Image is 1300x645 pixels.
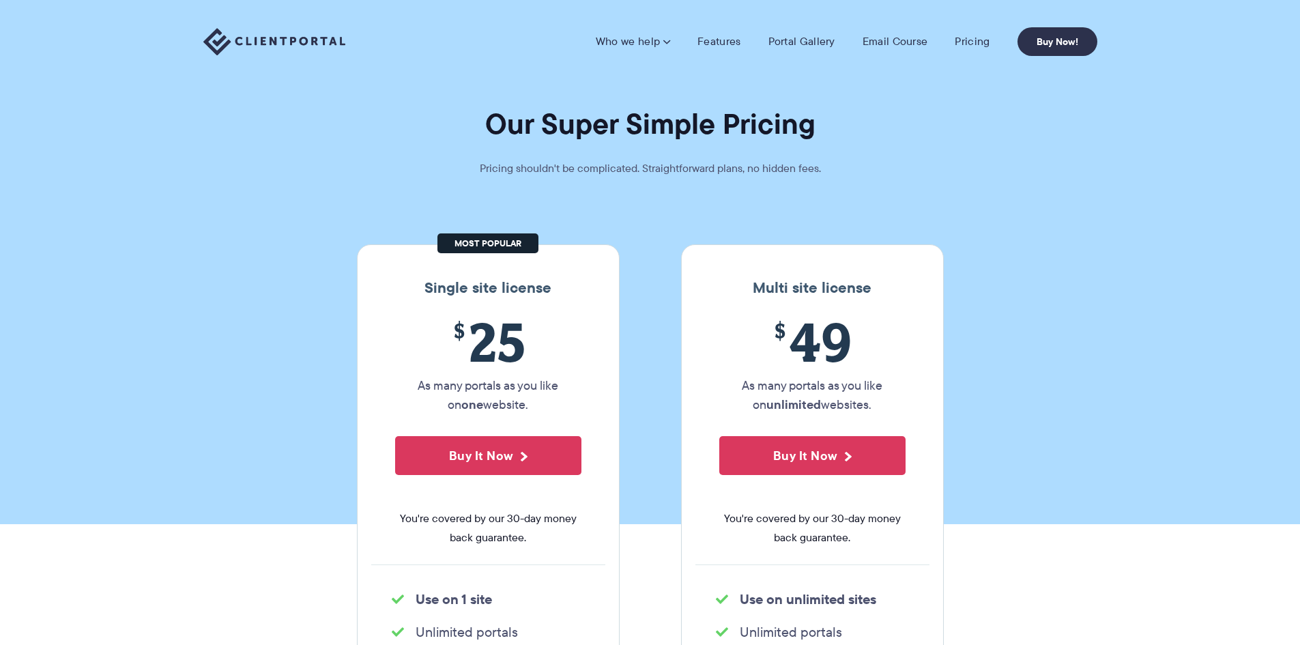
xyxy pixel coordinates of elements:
strong: one [461,395,483,414]
strong: Use on unlimited sites [740,589,876,610]
span: 49 [719,311,906,373]
a: Features [697,35,740,48]
li: Unlimited portals [716,622,909,642]
strong: Use on 1 site [416,589,492,610]
a: Who we help [596,35,670,48]
p: As many portals as you like on website. [395,376,581,414]
h3: Multi site license [695,279,929,297]
p: Pricing shouldn't be complicated. Straightforward plans, no hidden fees. [446,159,855,178]
span: You're covered by our 30-day money back guarantee. [719,509,906,547]
span: 25 [395,311,581,373]
button: Buy It Now [719,436,906,475]
h3: Single site license [371,279,605,297]
button: Buy It Now [395,436,581,475]
strong: unlimited [766,395,821,414]
li: Unlimited portals [392,622,585,642]
span: You're covered by our 30-day money back guarantee. [395,509,581,547]
a: Pricing [955,35,990,48]
p: As many portals as you like on websites. [719,376,906,414]
a: Email Course [863,35,928,48]
a: Portal Gallery [768,35,835,48]
a: Buy Now! [1017,27,1097,56]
